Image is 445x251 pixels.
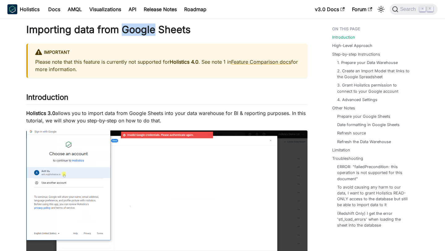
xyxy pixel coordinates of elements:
[376,4,386,14] button: Switch between dark and light mode (currently light mode)
[390,4,438,15] button: Search (Command+K)
[26,110,55,116] strong: Holistics 3.0
[337,113,390,119] a: Prepare your Google Sheets
[125,4,140,14] a: API
[337,97,377,103] a: 4. Advanced Settings
[180,4,210,14] a: Roadmap
[7,4,40,14] a: HolisticsHolistics
[140,4,180,14] a: Release Notes
[337,139,391,145] a: Refresh the Data Warehouse
[337,68,409,80] a: 2. Create an Import Model that links to the Google Spreadsheet
[64,4,86,14] a: AMQL
[337,82,409,94] a: 3. Grant Holistics permission to connect to your Google account
[337,60,398,66] a: 1. Prepare your Data Warehouse
[86,4,125,14] a: Visualizations
[337,184,409,208] a: To avoid causing any harm to our data, I want to grant Holistics READ-ONLY access to the database...
[35,58,300,73] p: Please note that this feature is currently not supported for . See note 1 in for more information.
[419,6,426,12] kbd: ⌘
[337,164,409,182] a: ERROR: "failedPrecondition: this operation is not supported for this document"
[337,122,400,128] a: Date formatting in Google Sheets
[44,4,64,14] a: Docs
[427,6,433,12] kbd: K
[26,23,307,36] h1: Importing data from Google Sheets
[332,51,380,57] a: Step-by-step Instructions
[35,49,300,57] div: Important
[398,6,420,12] span: Search
[332,147,350,153] a: Limitation
[332,43,372,49] a: High-Level Approach
[20,6,40,13] b: Holistics
[7,4,17,14] img: Holistics
[26,93,307,104] h2: Introduction
[332,34,355,40] a: Introduction
[332,155,363,161] a: Troubleshooting
[170,59,198,65] strong: Holistics 4.0
[231,59,291,65] a: Feature Comparison docs
[337,211,409,228] a: (Redshift Only) I get the error 'stl_load_errors' when loading the sheet into the database
[332,105,355,111] a: Other Notes
[348,4,376,14] a: Forum
[26,109,307,124] p: allows you to import data from Google Sheets into your data warehouse for BI & reporting purposes...
[337,130,366,136] a: Refresh source
[311,4,348,14] a: v3.0 Docs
